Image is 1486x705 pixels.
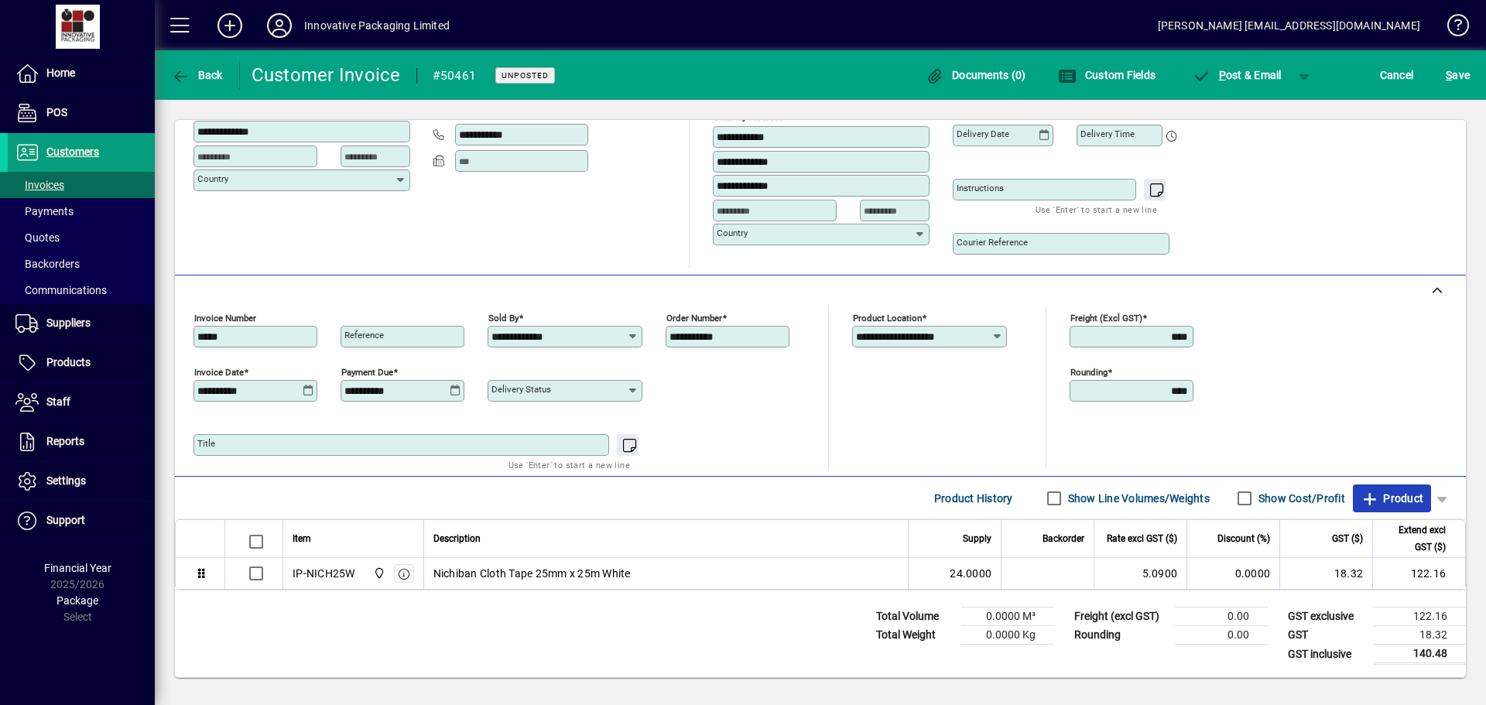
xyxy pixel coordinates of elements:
mat-label: Rounding [1070,367,1108,378]
mat-hint: Use 'Enter' to start a new line [508,456,630,474]
td: Freight (excl GST) [1067,607,1175,626]
span: Backorder [1043,530,1084,547]
td: 0.0000 [1186,558,1279,589]
div: [PERSON_NAME] [EMAIL_ADDRESS][DOMAIN_NAME] [1158,13,1420,38]
a: Reports [8,423,155,461]
mat-label: Order number [666,313,722,323]
span: Documents (0) [926,69,1026,81]
td: 122.16 [1373,607,1466,626]
button: Post & Email [1184,61,1289,89]
span: ost & Email [1192,69,1282,81]
span: Staff [46,395,70,408]
span: Customers [46,145,99,158]
mat-label: Invoice date [194,367,244,378]
a: Communications [8,277,155,303]
span: Item [293,530,311,547]
mat-label: Sold by [488,313,519,323]
td: 122.16 [1372,558,1465,589]
span: Custom Fields [1058,69,1156,81]
mat-hint: Use 'Enter' to start a new line [1036,200,1157,218]
span: Back [171,69,223,81]
span: 24.0000 [950,566,991,581]
span: Discount (%) [1217,530,1270,547]
a: Backorders [8,251,155,277]
span: Invoices [15,179,64,191]
mat-label: Payment due [341,367,393,378]
mat-label: Freight (excl GST) [1070,313,1142,323]
a: Settings [8,462,155,501]
span: Payments [15,205,74,217]
div: Innovative Packaging Limited [304,13,450,38]
span: Communications [15,284,107,296]
mat-label: Country [717,228,748,238]
a: Invoices [8,172,155,198]
button: Cancel [1376,61,1418,89]
span: Rate excl GST ($) [1107,530,1177,547]
button: Product [1353,484,1431,512]
td: 140.48 [1373,645,1466,664]
span: Financial Year [44,562,111,574]
td: Rounding [1067,626,1175,645]
span: Unposted [502,70,549,80]
td: 0.0000 Kg [961,626,1054,645]
div: Customer Invoice [252,63,401,87]
span: Backorders [15,258,80,270]
a: Products [8,344,155,382]
span: Products [46,356,91,368]
button: Custom Fields [1054,61,1159,89]
a: Knowledge Base [1436,3,1467,53]
a: Suppliers [8,304,155,343]
a: Staff [8,383,155,422]
label: Show Cost/Profit [1255,491,1345,506]
span: Product [1361,486,1423,511]
mat-label: Delivery time [1080,128,1135,139]
mat-label: Product location [853,313,922,323]
td: 0.00 [1175,607,1268,626]
button: Product History [928,484,1019,512]
span: Package [56,594,98,607]
label: Show Line Volumes/Weights [1065,491,1210,506]
mat-label: Delivery date [957,128,1009,139]
span: Nichiban Cloth Tape 25mm x 25m White [433,566,631,581]
td: GST inclusive [1280,645,1373,664]
td: 18.32 [1279,558,1372,589]
a: Support [8,501,155,540]
td: 0.00 [1175,626,1268,645]
td: GST [1280,626,1373,645]
span: GST ($) [1332,530,1363,547]
span: Cancel [1380,63,1414,87]
button: Back [167,61,227,89]
mat-label: Delivery status [491,384,551,395]
td: Total Volume [868,607,961,626]
td: 18.32 [1373,626,1466,645]
mat-label: Invoice number [194,313,256,323]
td: 0.0000 M³ [961,607,1054,626]
td: Total Weight [868,626,961,645]
span: ave [1446,63,1470,87]
span: Extend excl GST ($) [1382,522,1446,556]
span: Description [433,530,481,547]
mat-label: Reference [344,330,384,341]
span: S [1446,69,1452,81]
button: Save [1442,61,1474,89]
span: Settings [46,474,86,487]
mat-label: Title [197,438,215,449]
button: Profile [255,12,304,39]
div: IP-NICH25W [293,566,355,581]
button: Choose address [909,100,933,125]
div: #50461 [433,63,477,88]
app-page-header-button: Back [155,61,240,89]
mat-label: Courier Reference [957,237,1028,248]
span: POS [46,106,67,118]
a: View on map [884,99,909,124]
span: Support [46,514,85,526]
span: Innovative Packaging [369,565,387,582]
div: 5.0900 [1104,566,1177,581]
button: Add [205,12,255,39]
td: GST exclusive [1280,607,1373,626]
span: Quotes [15,231,60,244]
mat-label: Instructions [957,183,1004,193]
span: Home [46,67,75,79]
span: Product History [934,486,1013,511]
a: Quotes [8,224,155,251]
